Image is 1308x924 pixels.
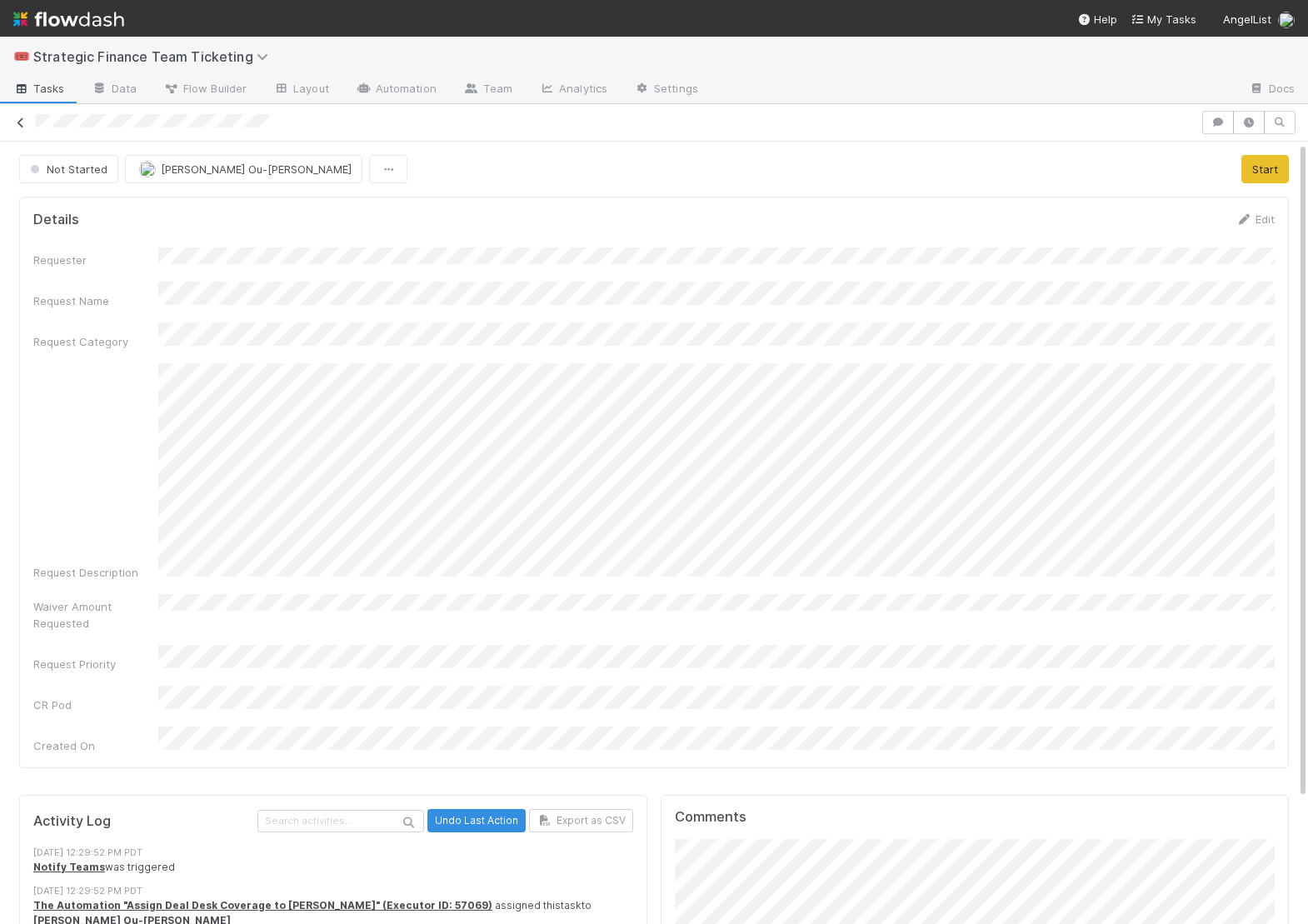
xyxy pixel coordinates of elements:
[33,48,277,65] span: Strategic Finance Team Ticketing
[1278,12,1295,28] img: avatar_0645ba0f-c375-49d5-b2e7-231debf65fc8.png
[33,860,633,875] div: was triggered
[27,162,107,176] span: Not Started
[150,77,260,103] a: Flow Builder
[33,861,105,873] a: Notify Teams
[1241,155,1289,183] button: Start
[33,292,158,309] div: Request Name
[163,80,247,97] span: Flow Builder
[1223,12,1271,26] span: AngelList
[529,809,633,832] button: Export as CSV
[1131,11,1196,27] a: My Tasks
[1131,12,1196,26] span: My Tasks
[13,80,65,97] span: Tasks
[78,77,150,103] a: Data
[13,49,30,63] span: 🎟️
[33,884,633,898] div: [DATE] 12:29:52 PM PDT
[526,77,621,103] a: Analytics
[33,656,158,672] div: Request Priority
[1236,77,1308,103] a: Docs
[33,212,79,228] h5: Details
[260,77,342,103] a: Layout
[621,77,711,103] a: Settings
[33,813,254,830] h5: Activity Log
[19,155,118,183] button: Not Started
[125,155,362,183] button: [PERSON_NAME] Ou-[PERSON_NAME]
[13,5,124,33] img: logo-inverted-e16ddd16eac7371096b0.svg
[33,252,158,268] div: Requester
[139,161,156,177] img: avatar_0645ba0f-c375-49d5-b2e7-231debf65fc8.png
[33,564,158,581] div: Request Description
[33,899,492,912] a: The Automation "Assign Deal Desk Coverage to [PERSON_NAME]" (Executor ID: 57069)
[33,333,158,350] div: Request Category
[33,697,158,713] div: CR Pod
[1236,212,1275,226] a: Edit
[342,77,450,103] a: Automation
[33,846,633,860] div: [DATE] 12:29:52 PM PDT
[161,162,352,176] span: [PERSON_NAME] Ou-[PERSON_NAME]
[1077,11,1117,27] div: Help
[33,737,158,754] div: Created On
[33,598,158,632] div: Waiver Amount Requested
[675,809,1275,826] h5: Comments
[257,810,424,832] input: Search activities...
[450,77,526,103] a: Team
[427,809,526,832] button: Undo Last Action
